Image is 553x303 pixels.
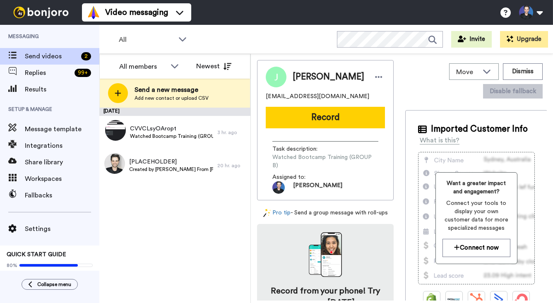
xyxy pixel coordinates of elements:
span: [PERSON_NAME] [293,181,342,194]
span: Fallbacks [25,190,99,200]
div: What is this? [420,135,459,145]
a: Pro tip [263,209,291,217]
span: Created by [PERSON_NAME] From [PERSON_NAME][GEOGRAPHIC_DATA] [129,166,213,173]
button: Connect now [442,239,510,257]
button: Collapse menu [22,279,78,290]
img: magic-wand.svg [263,209,271,217]
span: [PERSON_NAME] [293,71,364,83]
button: Upgrade [500,31,548,48]
span: Workspaces [25,174,99,184]
img: 6be86ef7-c569-4fce-93cb-afb5ceb4fafb-1583875477.jpg [272,181,285,194]
span: Add new contact or upload CSV [135,95,209,101]
span: Results [25,84,99,94]
div: [DATE] [99,108,250,116]
div: 99 + [75,69,91,77]
span: Connect your tools to display your own customer data for more specialized messages [442,199,510,232]
span: Share library [25,157,99,167]
img: vm-color.svg [87,6,100,19]
img: 7634698e-17e0-4719-a6fa-1e9dfb41bbf6.png [105,120,126,141]
span: Send videos [25,51,78,61]
span: Move [456,67,478,77]
span: [PLACEHOLDER] [129,158,213,166]
img: Image of Joshua [266,67,286,87]
span: Send yourself a test [7,270,93,277]
span: Watched Bootcamp Training (GROUP B) [272,153,378,170]
button: Newest [190,58,238,75]
button: Dismiss [503,63,543,80]
div: 2 [81,52,91,60]
span: Collapse menu [37,281,71,288]
span: Replies [25,68,71,78]
span: Message template [25,124,99,134]
span: Task description : [272,145,330,153]
span: Send a new message [135,85,209,95]
span: Want a greater impact and engagement? [442,179,510,196]
button: Record [266,107,385,128]
img: download [309,232,342,277]
span: All [119,35,174,45]
span: Assigned to: [272,173,330,181]
img: bj-logo-header-white.svg [10,7,72,18]
button: Invite [451,31,492,48]
button: Disable fallback [483,84,543,99]
span: CVVCLsyOAropt [130,125,213,133]
span: QUICK START GUIDE [7,252,66,257]
img: 6e068e8c-427a-4d8a-b15f-36e1abfcd730 [104,153,125,174]
span: Imported Customer Info [431,123,528,135]
span: Video messaging [105,7,168,18]
span: 80% [7,262,17,269]
span: [EMAIL_ADDRESS][DOMAIN_NAME] [266,92,369,101]
div: 20 hr. ago [217,162,246,169]
div: 3 hr. ago [217,129,246,136]
span: Settings [25,224,99,234]
div: - Send a group message with roll-ups [257,209,394,217]
span: Integrations [25,141,99,151]
span: Watched Bootcamp Training (GROUP B) [130,133,213,139]
div: All members [119,62,166,72]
